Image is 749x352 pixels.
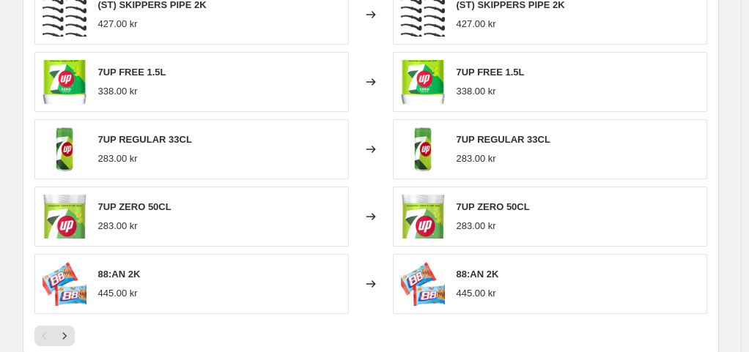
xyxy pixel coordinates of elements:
div: 283.00 kr [98,219,138,233]
img: product-image_4b3bd2be-abbc-4507-8cc7-268932869890_80x.png [43,262,86,306]
img: product-image_100df894-86e5-486c-b20d-12d298acdd49_80x.png [401,195,445,239]
span: 88:AN 2K [98,269,141,280]
div: 338.00 kr [98,84,138,99]
img: product-image_4b3bd2be-abbc-4507-8cc7-268932869890_80x.png [401,262,445,306]
div: 283.00 kr [457,219,496,233]
button: Next [54,326,75,346]
span: 7UP REGULAR 33CL [457,134,550,145]
span: 88:AN 2K [457,269,499,280]
nav: Pagination [34,326,75,346]
img: product-image_f79658a6-1ebb-4cf0-95a3-0d6f654a6a39_80x.png [43,127,86,171]
div: 445.00 kr [98,286,138,301]
img: product-image_100df894-86e5-486c-b20d-12d298acdd49_80x.png [43,195,86,239]
img: product-image_f017230c-2596-4655-9ed8-d009c9553f0f_80x.png [43,60,86,104]
span: 7UP REGULAR 33CL [98,134,192,145]
div: 338.00 kr [457,84,496,99]
span: 7UP FREE 1.5L [457,67,525,78]
div: 445.00 kr [457,286,496,301]
div: 427.00 kr [457,17,496,31]
span: 7UP ZERO 50CL [457,201,530,212]
img: product-image_f79658a6-1ebb-4cf0-95a3-0d6f654a6a39_80x.png [401,127,445,171]
div: 427.00 kr [98,17,138,31]
img: product-image_f017230c-2596-4655-9ed8-d009c9553f0f_80x.png [401,60,445,104]
span: 7UP ZERO 50CL [98,201,171,212]
span: 7UP FREE 1.5L [98,67,166,78]
div: 283.00 kr [98,151,138,166]
div: 283.00 kr [457,151,496,166]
